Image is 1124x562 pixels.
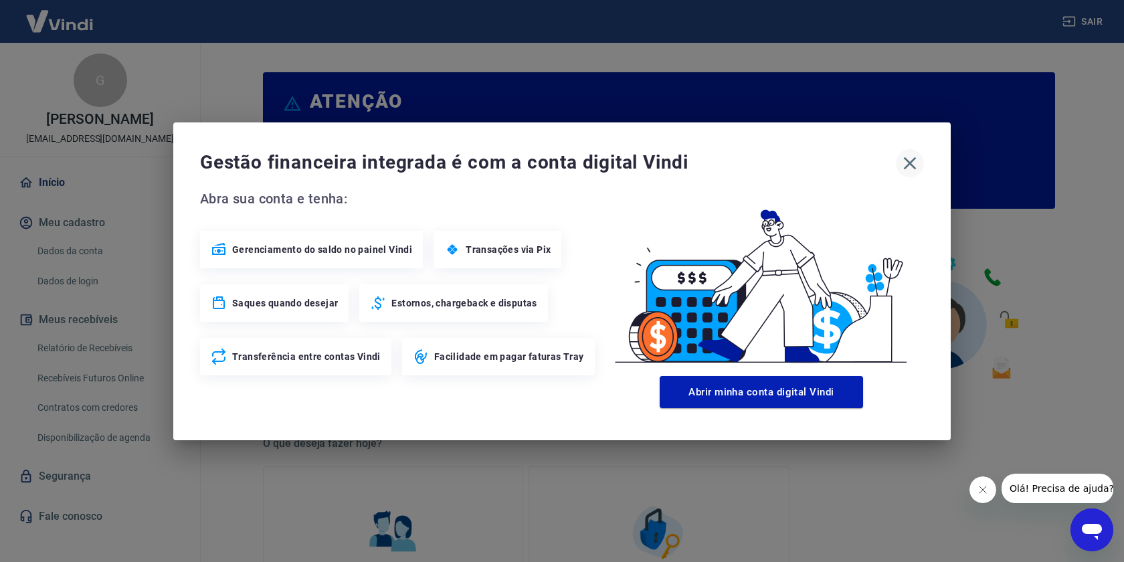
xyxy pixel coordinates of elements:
span: Estornos, chargeback e disputas [391,296,537,310]
span: Transações via Pix [466,243,551,256]
span: Olá! Precisa de ajuda? [8,9,112,20]
span: Gestão financeira integrada é com a conta digital Vindi [200,149,896,176]
span: Transferência entre contas Vindi [232,350,381,363]
span: Abra sua conta e tenha: [200,188,599,209]
iframe: Botão para abrir a janela de mensagens [1070,508,1113,551]
button: Abrir minha conta digital Vindi [660,376,863,408]
span: Facilidade em pagar faturas Tray [434,350,584,363]
iframe: Mensagem da empresa [1002,474,1113,503]
span: Gerenciamento do saldo no painel Vindi [232,243,412,256]
img: Good Billing [599,188,924,371]
iframe: Fechar mensagem [969,476,996,503]
span: Saques quando desejar [232,296,338,310]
